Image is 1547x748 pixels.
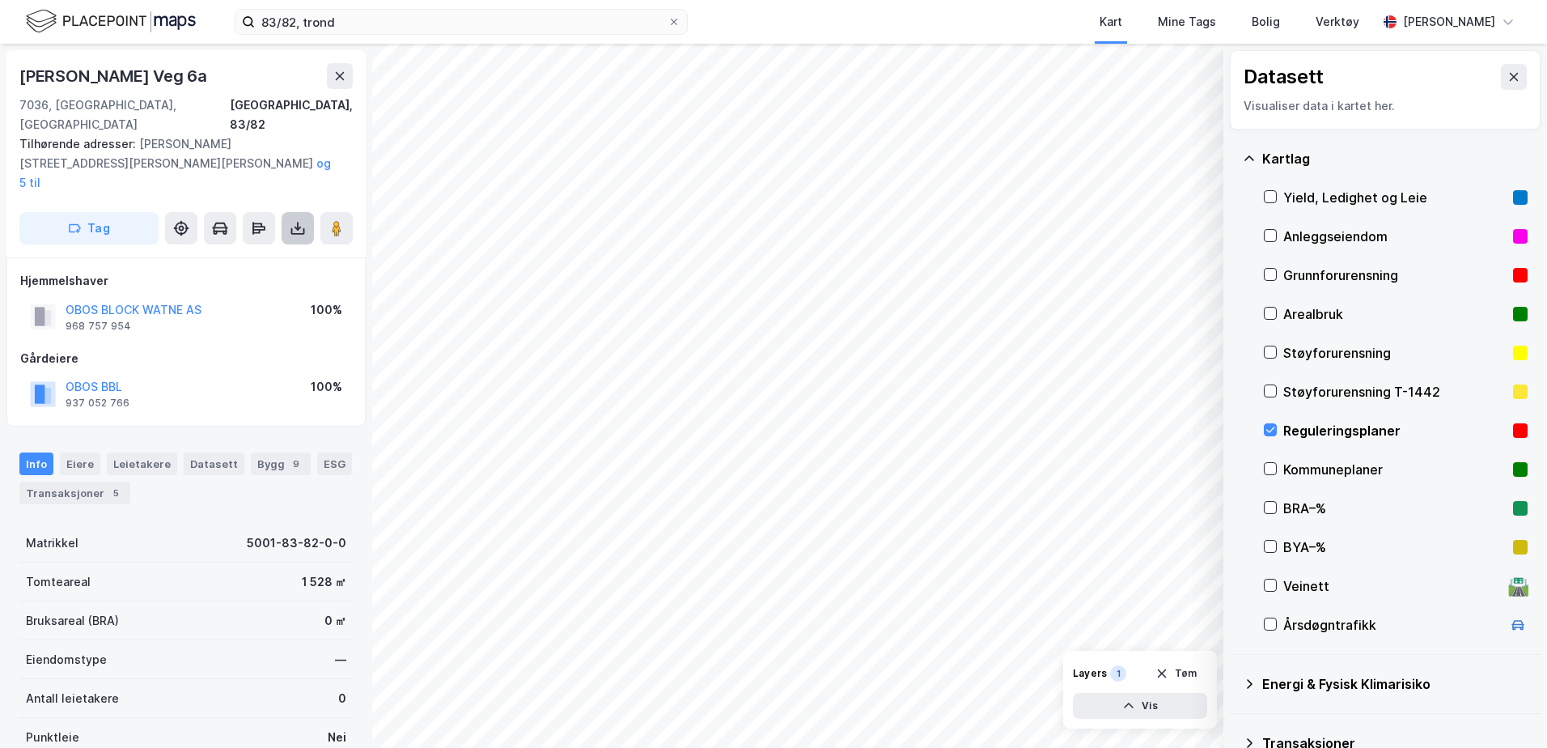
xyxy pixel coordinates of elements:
div: Veinett [1283,576,1502,596]
button: Tag [19,212,159,244]
div: Punktleie [26,728,79,747]
div: Bruksareal (BRA) [26,611,119,631]
div: [PERSON_NAME] [1403,12,1495,32]
div: Layers [1073,667,1107,680]
div: 0 [338,689,346,708]
div: 100% [311,377,342,397]
div: Matrikkel [26,533,78,553]
div: 🛣️ [1507,576,1529,597]
div: Eiere [60,453,100,475]
div: Kartlag [1262,149,1528,168]
div: 1 528 ㎡ [302,572,346,592]
div: Gårdeiere [20,349,352,368]
div: Arealbruk [1283,304,1507,324]
div: ESG [317,453,352,475]
div: [PERSON_NAME][STREET_ADDRESS][PERSON_NAME][PERSON_NAME] [19,134,340,193]
div: Datasett [1244,64,1324,90]
div: BRA–% [1283,499,1507,518]
div: Verktøy [1316,12,1359,32]
div: Energi & Fysisk Klimarisiko [1262,674,1528,694]
div: Yield, Ledighet og Leie [1283,188,1507,207]
div: [GEOGRAPHIC_DATA], 83/82 [230,96,353,134]
div: Reguleringsplaner [1283,421,1507,440]
div: 968 757 954 [66,320,131,333]
div: 5 [108,485,124,501]
div: Visualiser data i kartet her. [1244,96,1527,116]
img: logo.f888ab2527a4732fd821a326f86c7f29.svg [26,7,196,36]
div: 1 [1110,665,1126,682]
div: Bolig [1252,12,1280,32]
div: Kommuneplaner [1283,460,1507,479]
div: BYA–% [1283,538,1507,557]
button: Tøm [1145,661,1207,686]
div: [PERSON_NAME] Veg 6a [19,63,210,89]
div: Datasett [184,453,244,475]
div: Anleggseiendom [1283,227,1507,246]
div: Kontrollprogram for chat [1466,670,1547,748]
div: Transaksjoner [19,482,130,504]
div: Årsdøgntrafikk [1283,615,1502,635]
div: Hjemmelshaver [20,271,352,291]
div: — [335,650,346,669]
div: 100% [311,300,342,320]
div: Bygg [251,453,311,475]
div: Antall leietakere [26,689,119,708]
input: Søk på adresse, matrikkel, gårdeiere, leietakere eller personer [255,10,668,34]
div: 937 052 766 [66,397,129,410]
div: Kart [1100,12,1122,32]
div: Støyforurensning T-1442 [1283,382,1507,402]
div: Info [19,453,53,475]
div: 5001-83-82-0-0 [247,533,346,553]
div: Tomteareal [26,572,91,592]
div: Mine Tags [1158,12,1216,32]
button: Vis [1073,693,1207,719]
div: 0 ㎡ [324,611,346,631]
div: 9 [288,456,304,472]
div: 7036, [GEOGRAPHIC_DATA], [GEOGRAPHIC_DATA] [19,96,230,134]
div: Eiendomstype [26,650,107,669]
div: Støyforurensning [1283,343,1507,363]
iframe: Chat Widget [1466,670,1547,748]
span: Tilhørende adresser: [19,137,139,151]
div: Nei [328,728,346,747]
div: Leietakere [107,453,177,475]
div: Grunnforurensning [1283,266,1507,285]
